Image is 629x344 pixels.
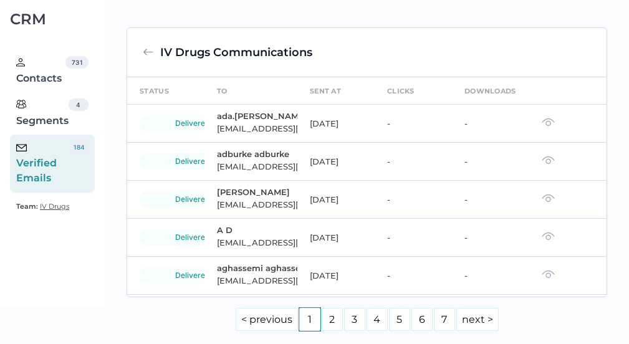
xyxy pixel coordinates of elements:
td: - [375,295,452,333]
a: Page 7 [434,308,455,331]
td: - [375,105,452,143]
ul: Pagination [127,307,607,332]
div: A D [217,225,295,235]
a: Previous page [236,308,298,331]
span: IV Drugs [40,202,69,211]
td: [DATE] [297,257,375,295]
img: eye-dark-gray.f4908118.svg [542,270,555,279]
div: ada.[PERSON_NAME].[PERSON_NAME] [217,111,295,121]
td: - [452,295,529,333]
div: Segments [16,98,69,128]
td: - [375,219,452,257]
a: Page 2 [322,308,343,331]
td: [DATE] [297,105,375,143]
div: clicks [387,84,415,98]
div: [PERSON_NAME] [217,187,295,197]
div: sent at [310,84,341,98]
div: [EMAIL_ADDRESS][DOMAIN_NAME] [217,197,295,212]
div: delivered [140,191,244,208]
td: - [452,105,529,143]
td: - [452,181,529,219]
a: Page 4 [367,308,388,331]
div: [EMAIL_ADDRESS][DOMAIN_NAME] [217,235,295,250]
img: email-icon-black.c777dcea.svg [16,144,27,151]
td: - [452,143,529,181]
div: Verified Emails [16,141,70,186]
div: delivered [140,153,244,170]
div: CRM [10,14,95,25]
td: [DATE] [297,295,375,333]
div: 731 [65,56,89,69]
div: [EMAIL_ADDRESS][PERSON_NAME][DOMAIN_NAME] [217,121,295,136]
td: [DATE] [297,143,375,181]
img: eye-dark-gray.f4908118.svg [542,118,555,127]
div: 184 [70,141,89,153]
img: eye-dark-gray.f4908118.svg [542,232,555,241]
td: [DATE] [297,181,375,219]
td: - [452,219,529,257]
td: - [375,181,452,219]
div: 4 [69,98,89,111]
div: aghassemi aghassemi [217,263,295,273]
div: [EMAIL_ADDRESS][DOMAIN_NAME] [217,159,295,174]
img: segments.b9481e3d.svg [16,99,26,109]
div: delivered [140,267,244,284]
a: Page 3 [344,308,365,331]
div: to [217,84,228,98]
td: [DATE] [297,219,375,257]
div: delivered [140,115,244,131]
a: Next page [456,308,499,331]
div: [EMAIL_ADDRESS][DOMAIN_NAME] [217,273,295,288]
div: IV Drugs Communications [160,44,312,61]
td: - [375,257,452,295]
div: adburke adburke [217,149,295,159]
img: eye-dark-gray.f4908118.svg [542,156,555,165]
div: Contacts [16,56,65,86]
a: Team: IV Drugs [16,199,69,214]
img: person.20a629c4.svg [16,58,25,67]
td: - [375,143,452,181]
a: Page 5 [389,308,410,331]
img: back-arrow-grey.72011ae3.svg [143,47,154,58]
img: eye-dark-gray.f4908118.svg [542,194,555,203]
td: - [452,257,529,295]
div: delivered [140,229,244,246]
div: status [140,84,169,98]
a: Page 6 [411,308,433,331]
div: downloads [464,84,516,98]
a: Page 1 is your current page [299,308,320,331]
